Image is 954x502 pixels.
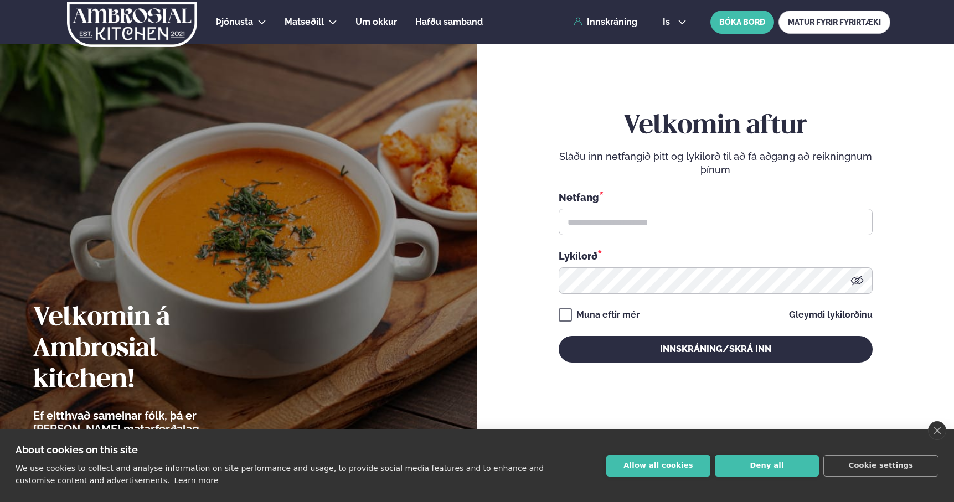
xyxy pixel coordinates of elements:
span: Matseðill [285,17,324,27]
h2: Velkomin á Ambrosial kitchen! [33,303,263,396]
a: close [928,421,946,440]
button: Cookie settings [823,455,938,477]
button: is [654,18,695,27]
p: Ef eitthvað sameinar fólk, þá er [PERSON_NAME] matarferðalag. [33,409,263,436]
a: Þjónusta [216,15,253,29]
a: Learn more [174,476,218,485]
img: logo [66,2,198,47]
a: MATUR FYRIR FYRIRTÆKI [778,11,890,34]
button: Innskráning/Skrá inn [559,336,873,363]
button: Deny all [715,455,819,477]
strong: About cookies on this site [16,444,138,456]
span: Þjónusta [216,17,253,27]
p: Sláðu inn netfangið þitt og lykilorð til að fá aðgang að reikningnum þínum [559,150,873,177]
p: We use cookies to collect and analyse information on site performance and usage, to provide socia... [16,464,544,485]
a: Hafðu samband [415,15,483,29]
a: Um okkur [355,15,397,29]
a: Innskráning [574,17,637,27]
span: Um okkur [355,17,397,27]
button: Allow all cookies [606,455,710,477]
a: Matseðill [285,15,324,29]
span: Hafðu samband [415,17,483,27]
div: Lykilorð [559,249,873,263]
div: Netfang [559,190,873,204]
button: BÓKA BORÐ [710,11,774,34]
h2: Velkomin aftur [559,111,873,142]
a: Gleymdi lykilorðinu [789,310,873,319]
span: is [663,18,673,27]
